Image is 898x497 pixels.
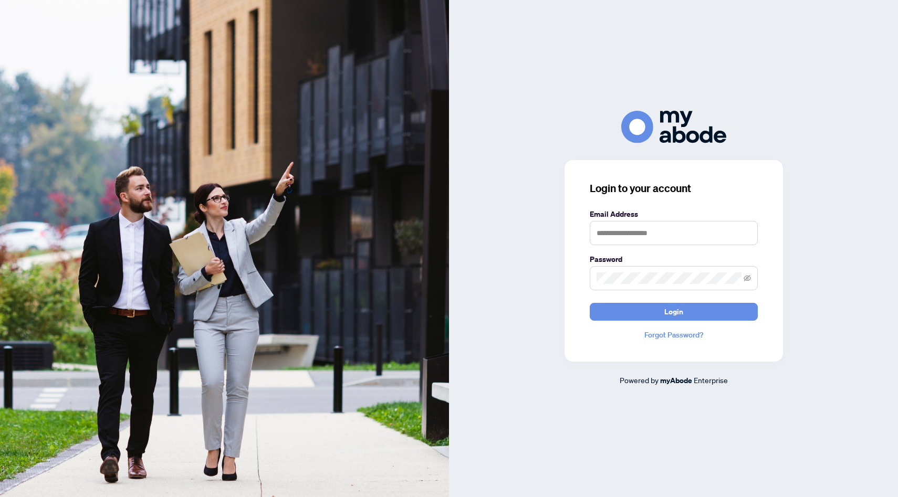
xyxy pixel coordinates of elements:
label: Email Address [590,208,758,220]
span: Enterprise [694,375,728,385]
span: Powered by [620,375,659,385]
span: eye-invisible [744,274,751,282]
span: Login [664,303,683,320]
a: Forgot Password? [590,329,758,341]
img: ma-logo [621,111,726,143]
a: myAbode [660,375,692,386]
h3: Login to your account [590,181,758,196]
button: Login [590,303,758,321]
label: Password [590,253,758,265]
